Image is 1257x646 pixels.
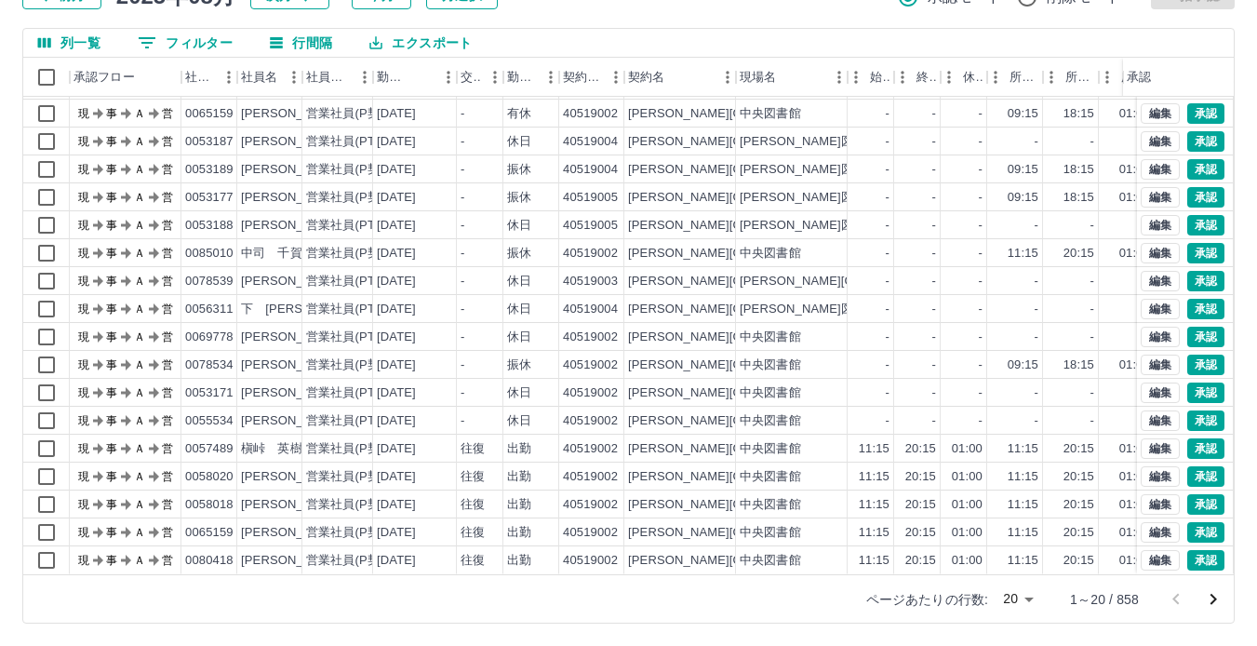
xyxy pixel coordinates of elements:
[162,247,173,260] text: 営
[461,161,464,179] div: -
[134,386,145,399] text: Ａ
[185,217,234,235] div: 0053188
[507,329,531,346] div: 休日
[185,301,234,318] div: 0056311
[563,161,618,179] div: 40519004
[1035,384,1038,402] div: -
[963,58,983,97] div: 休憩
[1187,271,1224,291] button: 承認
[280,63,308,91] button: メニュー
[461,133,464,151] div: -
[932,133,936,151] div: -
[563,412,618,430] div: 40519002
[306,412,404,430] div: 営業社員(PT契約)
[886,245,889,262] div: -
[740,329,801,346] div: 中央図書館
[979,217,983,235] div: -
[979,384,983,402] div: -
[628,301,858,318] div: [PERSON_NAME][GEOGRAPHIC_DATA]
[408,64,435,90] button: ソート
[162,163,173,176] text: 営
[185,329,234,346] div: 0069778
[185,245,234,262] div: 0085010
[1141,271,1180,291] button: 編集
[563,273,618,290] div: 40519003
[740,357,801,374] div: 中央図書館
[894,58,941,97] div: 終業
[306,161,396,179] div: 営業社員(P契約)
[181,58,237,97] div: 社員番号
[1035,217,1038,235] div: -
[377,357,416,374] div: [DATE]
[306,301,404,318] div: 営業社員(PT契約)
[306,329,404,346] div: 営業社員(PT契約)
[241,357,342,374] div: [PERSON_NAME]
[979,329,983,346] div: -
[886,412,889,430] div: -
[1195,581,1232,618] button: 次のページへ
[461,329,464,346] div: -
[979,133,983,151] div: -
[185,273,234,290] div: 0078539
[886,133,889,151] div: -
[1141,243,1180,263] button: 編集
[1141,410,1180,431] button: 編集
[740,301,877,318] div: [PERSON_NAME]図書館
[1119,189,1150,207] div: 01:00
[932,384,936,402] div: -
[507,245,531,262] div: 振休
[507,161,531,179] div: 振休
[563,384,618,402] div: 40519002
[1141,159,1180,180] button: 編集
[1141,103,1180,124] button: 編集
[996,585,1040,612] div: 20
[377,384,416,402] div: [DATE]
[740,245,801,262] div: 中央図書館
[241,273,342,290] div: [PERSON_NAME]
[241,189,342,207] div: [PERSON_NAME]
[241,217,342,235] div: [PERSON_NAME]
[740,412,801,430] div: 中央図書館
[1008,161,1038,179] div: 09:15
[78,219,89,232] text: 現
[162,135,173,148] text: 営
[870,58,890,97] div: 始業
[1119,357,1150,374] div: 01:00
[106,358,117,371] text: 事
[825,63,853,91] button: メニュー
[78,358,89,371] text: 現
[435,63,462,91] button: メニュー
[932,105,936,123] div: -
[979,301,983,318] div: -
[185,58,215,97] div: 社員番号
[886,161,889,179] div: -
[628,217,858,235] div: [PERSON_NAME][GEOGRAPHIC_DATA]
[886,217,889,235] div: -
[78,191,89,204] text: 現
[185,161,234,179] div: 0053189
[78,330,89,343] text: 現
[241,301,367,318] div: 下 [PERSON_NAME]
[306,105,396,123] div: 営業社員(P契約)
[185,133,234,151] div: 0053187
[1035,412,1038,430] div: -
[886,384,889,402] div: -
[602,63,630,91] button: メニュー
[886,357,889,374] div: -
[185,384,234,402] div: 0053171
[106,275,117,288] text: 事
[507,105,531,123] div: 有休
[106,330,117,343] text: 事
[134,275,145,288] text: Ａ
[1090,273,1094,290] div: -
[306,357,396,374] div: 営業社員(P契約)
[1141,327,1180,347] button: 編集
[740,273,969,290] div: [PERSON_NAME][GEOGRAPHIC_DATA]
[628,273,858,290] div: [PERSON_NAME][GEOGRAPHIC_DATA]
[740,384,801,402] div: 中央図書館
[185,357,234,374] div: 0078534
[241,58,277,97] div: 社員名
[78,275,89,288] text: 現
[507,301,531,318] div: 休日
[1187,243,1224,263] button: 承認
